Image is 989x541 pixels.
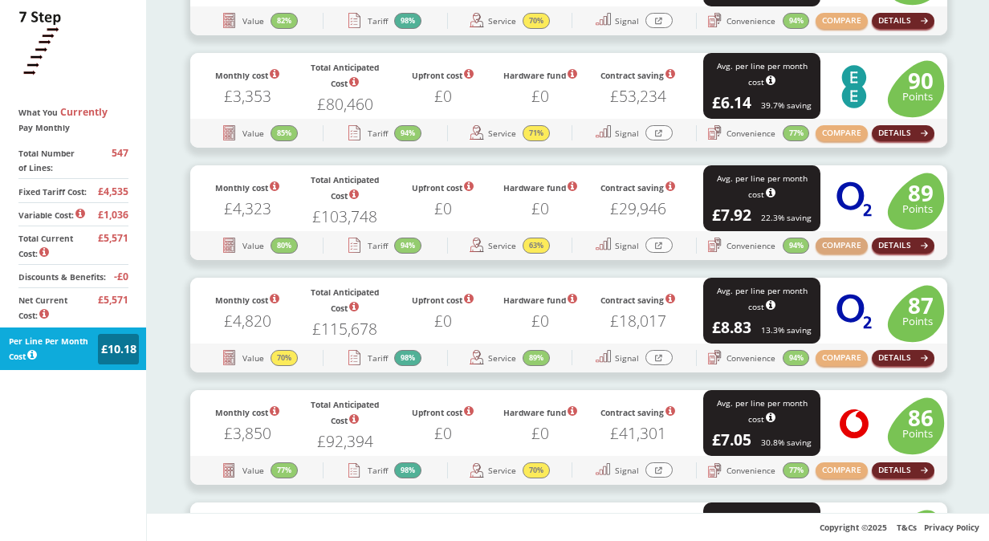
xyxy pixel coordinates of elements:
[18,104,128,136] div: What You Pay Monthly
[488,466,516,474] span: Service
[615,354,639,362] span: Signal
[491,293,589,308] div: Hardware fund
[98,185,128,199] div: £4,535
[901,407,934,425] h1: 86
[394,308,492,328] h1: £0
[98,208,128,222] div: £1,036
[18,230,98,261] div: Total Current Cost:
[9,334,94,364] div: Per Line Per Month Cost
[198,308,296,328] h1: £4,820
[18,268,106,285] div: Discounts & Benefits:
[491,421,589,441] h1: £0
[488,17,516,25] span: Service
[872,238,934,254] button: DETAILS
[394,405,492,421] div: Upfront cost
[296,510,394,540] div: Total Anticipated Cost
[271,238,298,254] div: 80%
[872,13,934,29] button: DETAILS
[726,129,775,137] span: Convenience
[726,17,775,25] span: Convenience
[897,522,917,533] a: T&Cs
[703,59,820,89] div: Avg. per line per month cost
[816,350,868,366] button: COMPARE
[491,196,589,216] h1: £0
[98,334,139,364] div: £10.18
[198,181,296,196] div: Monthly cost
[901,201,934,218] div: Points
[198,68,296,83] div: Monthly cost
[703,396,820,426] div: Avg. per line per month cost
[368,354,388,362] span: Tariff
[491,83,589,104] h1: £0
[589,68,687,83] div: Contract saving
[615,242,639,250] span: Signal
[394,196,492,216] h1: £0
[901,425,934,443] div: Points
[394,83,492,104] h1: £0
[271,125,298,141] div: 85%
[872,125,934,141] button: DETAILS
[242,354,264,362] span: Value
[242,242,264,250] span: Value
[112,146,128,161] div: 547
[296,397,394,428] div: Total Anticipated Cost
[19,11,62,79] img: Predict Mobile
[368,466,388,474] span: Tariff
[394,238,421,254] div: 94%
[296,316,394,336] h1: £115,678
[98,231,128,246] div: £5,571
[271,462,298,478] div: 77%
[901,88,934,106] div: Points
[198,293,296,308] div: Monthly cost
[901,70,934,88] h1: 90
[394,13,421,29] div: 98%
[761,435,812,450] h4: 30.8 % saving
[901,313,934,331] div: Points
[296,285,394,315] div: Total Anticipated Cost
[703,171,820,201] div: Avg. per line per month cost
[816,13,868,29] button: COMPARE
[394,462,421,478] div: 98%
[589,421,687,441] h1: £41,301
[523,462,550,478] div: 70%
[296,60,394,91] div: Total Anticipated Cost
[296,173,394,203] div: Total Anticipated Cost
[18,144,112,175] div: Total Number of Lines:
[783,238,810,254] div: 94%
[198,83,296,104] h1: £3,353
[394,421,492,441] h1: £0
[816,125,868,141] button: COMPARE
[615,466,639,474] span: Signal
[712,202,751,222] h1: £7.92
[924,522,979,533] a: Privacy Policy
[783,350,810,366] div: 94%
[271,350,298,366] div: 70%
[816,462,868,478] button: COMPARE
[589,293,687,308] div: Contract saving
[615,17,639,25] span: Signal
[394,293,492,308] div: Upfront cost
[712,90,751,110] h1: £6.14
[491,405,589,421] div: Hardware fund
[615,129,639,137] span: Signal
[523,125,550,141] div: 71%
[488,129,516,137] span: Service
[394,181,492,196] div: Upfront cost
[394,68,492,83] div: Upfront cost
[761,323,812,338] h4: 13.3 % saving
[296,204,394,224] h1: £103,748
[872,350,934,366] button: DETAILS
[589,308,687,328] h1: £18,017
[589,405,687,421] div: Contract saving
[712,315,751,335] h1: £8.83
[18,205,85,222] div: Variable Cost:
[296,92,394,112] h1: £80,460
[60,105,108,119] span: Currently
[242,466,264,474] span: Value
[98,293,128,307] div: £5,571
[783,125,810,141] div: 77%
[703,283,820,314] div: Avg. per line per month cost
[523,350,550,366] div: 89%
[523,13,550,29] div: 70%
[491,68,589,83] div: Hardware fund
